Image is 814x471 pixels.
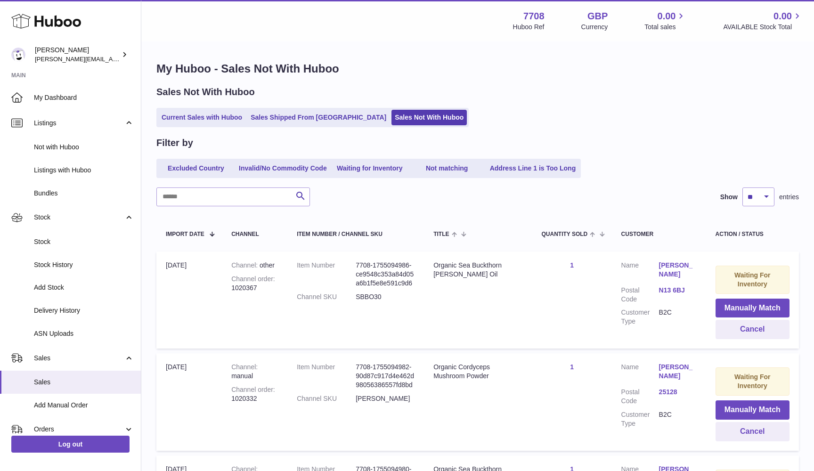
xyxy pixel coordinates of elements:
a: Address Line 1 is Too Long [487,161,579,176]
strong: Waiting For Inventory [734,271,770,288]
button: Cancel [716,422,790,441]
dt: Customer Type [621,410,659,428]
a: Not matching [409,161,485,176]
span: entries [779,193,799,202]
dt: Name [621,261,659,281]
a: 25128 [659,388,697,397]
div: 1020367 [231,275,278,292]
dt: Channel SKU [297,394,356,403]
div: Organic Cordyceps Mushroom Powder [433,363,522,381]
a: Excluded Country [158,161,234,176]
strong: Channel order [231,386,275,393]
div: [PERSON_NAME] [35,46,120,64]
span: Quantity Sold [541,231,587,237]
dd: 7708-1755094986-ce9548c353a84d05a6b1f5e8e591c9d6 [356,261,415,288]
a: [PERSON_NAME] [659,363,697,381]
a: Log out [11,436,130,453]
a: N13 6BJ [659,286,697,295]
div: Organic Sea Buckthorn [PERSON_NAME] Oil [433,261,522,279]
h1: My Huboo - Sales Not With Huboo [156,61,799,76]
a: 1 [570,261,574,269]
a: 1 [570,363,574,371]
a: [PERSON_NAME] [659,261,697,279]
div: Action / Status [716,231,790,237]
strong: Channel [231,363,258,371]
dd: 7708-1755094982-90d87c917d4e462d98056386557fd8bd [356,363,415,390]
span: Import date [166,231,204,237]
span: Title [433,231,449,237]
dd: B2C [659,410,697,428]
dt: Item Number [297,261,356,288]
button: Cancel [716,320,790,339]
dd: SBBO30 [356,292,415,301]
div: Channel [231,231,278,237]
span: Total sales [644,23,686,32]
button: Manually Match [716,299,790,318]
div: Huboo Ref [513,23,545,32]
div: Customer [621,231,697,237]
td: [DATE] [156,353,222,450]
span: Orders [34,425,124,434]
h2: Filter by [156,137,193,149]
span: Listings [34,119,124,128]
a: 0.00 Total sales [644,10,686,32]
span: Add Manual Order [34,401,134,410]
span: Bundles [34,189,134,198]
dt: Postal Code [621,286,659,304]
dt: Postal Code [621,388,659,406]
span: My Dashboard [34,93,134,102]
div: Currency [581,23,608,32]
span: 0.00 [658,10,676,23]
strong: GBP [587,10,608,23]
dt: Name [621,363,659,383]
dt: Customer Type [621,308,659,326]
img: victor@erbology.co [11,48,25,62]
span: Stock [34,213,124,222]
span: Delivery History [34,306,134,315]
dd: [PERSON_NAME] [356,394,415,403]
span: Stock History [34,260,134,269]
button: Manually Match [716,400,790,420]
span: 0.00 [773,10,792,23]
label: Show [720,193,738,202]
a: Sales Not With Huboo [391,110,467,125]
a: Current Sales with Huboo [158,110,245,125]
span: Sales [34,378,134,387]
strong: 7708 [523,10,545,23]
h2: Sales Not With Huboo [156,86,255,98]
span: Sales [34,354,124,363]
span: Add Stock [34,283,134,292]
td: [DATE] [156,252,222,349]
span: Not with Huboo [34,143,134,152]
a: Waiting for Inventory [332,161,407,176]
a: Sales Shipped From [GEOGRAPHIC_DATA] [247,110,390,125]
a: 0.00 AVAILABLE Stock Total [723,10,803,32]
a: Invalid/No Commodity Code [236,161,330,176]
div: Item Number / Channel SKU [297,231,415,237]
strong: Channel [231,261,260,269]
dd: B2C [659,308,697,326]
div: manual [231,363,278,381]
strong: Waiting For Inventory [734,373,770,390]
div: 1020332 [231,385,278,403]
span: Listings with Huboo [34,166,134,175]
span: Stock [34,237,134,246]
span: AVAILABLE Stock Total [723,23,803,32]
dt: Item Number [297,363,356,390]
span: ASN Uploads [34,329,134,338]
dt: Channel SKU [297,292,356,301]
strong: Channel order [231,275,275,283]
div: other [231,261,278,270]
span: [PERSON_NAME][EMAIL_ADDRESS][DOMAIN_NAME] [35,55,189,63]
